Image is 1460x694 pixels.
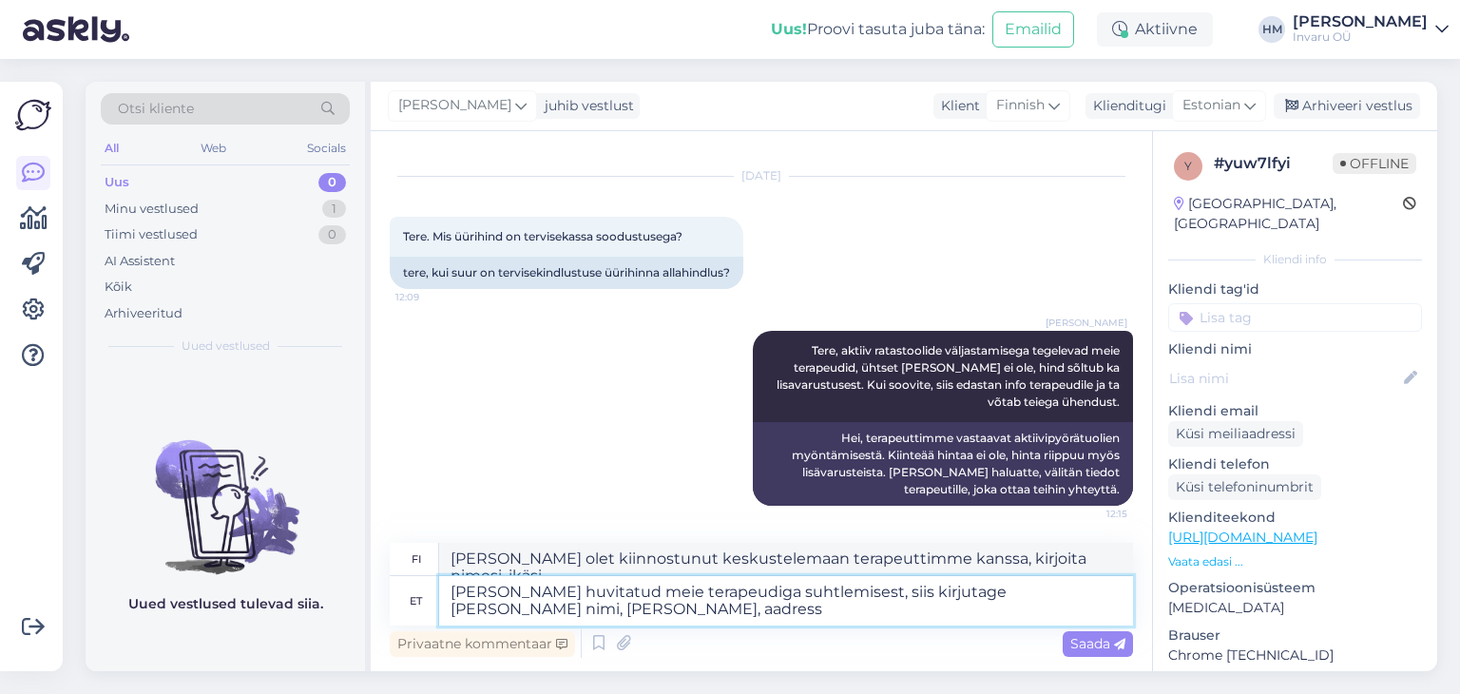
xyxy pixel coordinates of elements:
[118,99,194,119] span: Otsi kliente
[390,167,1133,184] div: [DATE]
[318,225,346,244] div: 0
[1168,553,1422,570] p: Vaata edasi ...
[1097,12,1213,47] div: Aktiivne
[992,11,1074,48] button: Emailid
[410,585,422,617] div: et
[1184,159,1192,173] span: y
[996,95,1045,116] span: Finnish
[1168,251,1422,268] div: Kliendi info
[1168,646,1422,665] p: Chrome [TECHNICAL_ID]
[1168,454,1422,474] p: Kliendi telefon
[322,200,346,219] div: 1
[1168,339,1422,359] p: Kliendi nimi
[1168,303,1422,332] input: Lisa tag
[1168,626,1422,646] p: Brauser
[403,229,682,243] span: Tere. Mis üürihind on tervisekassa soodustusega?
[439,576,1133,626] textarea: [PERSON_NAME] huvitatud meie terapeudiga suhtlemisest, siis kirjutage [PERSON_NAME] nimi, [PERSON...
[771,18,985,41] div: Proovi tasuta juba täna:
[390,631,575,657] div: Privaatne kommentaar
[1293,14,1449,45] a: [PERSON_NAME]Invaru OÜ
[537,96,634,116] div: juhib vestlust
[1293,14,1428,29] div: [PERSON_NAME]
[1274,93,1420,119] div: Arhiveeri vestlus
[101,136,123,161] div: All
[197,136,230,161] div: Web
[771,20,807,38] b: Uus!
[1168,529,1317,546] a: [URL][DOMAIN_NAME]
[777,343,1123,409] span: Tere, aktiiv ratastoolide väljastamisega tegelevad meie terapeudid, ühtset [PERSON_NAME] ei ole, ...
[1293,29,1428,45] div: Invaru OÜ
[105,278,132,297] div: Kõik
[1174,194,1403,234] div: [GEOGRAPHIC_DATA], [GEOGRAPHIC_DATA]
[1168,421,1303,447] div: Küsi meiliaadressi
[1168,598,1422,618] p: [MEDICAL_DATA]
[1258,16,1285,43] div: HM
[1168,280,1422,299] p: Kliendi tag'id
[395,290,467,304] span: 12:09
[933,96,980,116] div: Klient
[1056,507,1127,521] span: 12:15
[1333,153,1416,174] span: Offline
[439,543,1133,575] textarea: [PERSON_NAME] olet kiinnostunut keskustelemaan terapeuttimme kanssa, kirjoita nimesi, ikäsi
[105,173,129,192] div: Uus
[105,200,199,219] div: Minu vestlused
[390,257,743,289] div: tere, kui suur on tervisekindlustuse üürihinna allahindlus?
[1214,152,1333,175] div: # yuw7lfyi
[15,97,51,133] img: Askly Logo
[1046,316,1127,330] span: [PERSON_NAME]
[753,422,1133,506] div: Hei, terapeuttimme vastaavat aktiivipyörätuolien myöntämisestä. Kiinteää hintaa ei ole, hinta rii...
[105,225,198,244] div: Tiimi vestlused
[318,173,346,192] div: 0
[1182,95,1240,116] span: Estonian
[1168,508,1422,528] p: Klienditeekond
[1168,401,1422,421] p: Kliendi email
[128,594,323,614] p: Uued vestlused tulevad siia.
[105,252,175,271] div: AI Assistent
[1070,635,1125,652] span: Saada
[303,136,350,161] div: Socials
[182,337,270,355] span: Uued vestlused
[412,543,421,575] div: fi
[398,95,511,116] span: [PERSON_NAME]
[1169,368,1400,389] input: Lisa nimi
[1168,578,1422,598] p: Operatsioonisüsteem
[1085,96,1166,116] div: Klienditugi
[105,304,182,323] div: Arhiveeritud
[1168,474,1321,500] div: Küsi telefoninumbrit
[86,406,365,577] img: No chats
